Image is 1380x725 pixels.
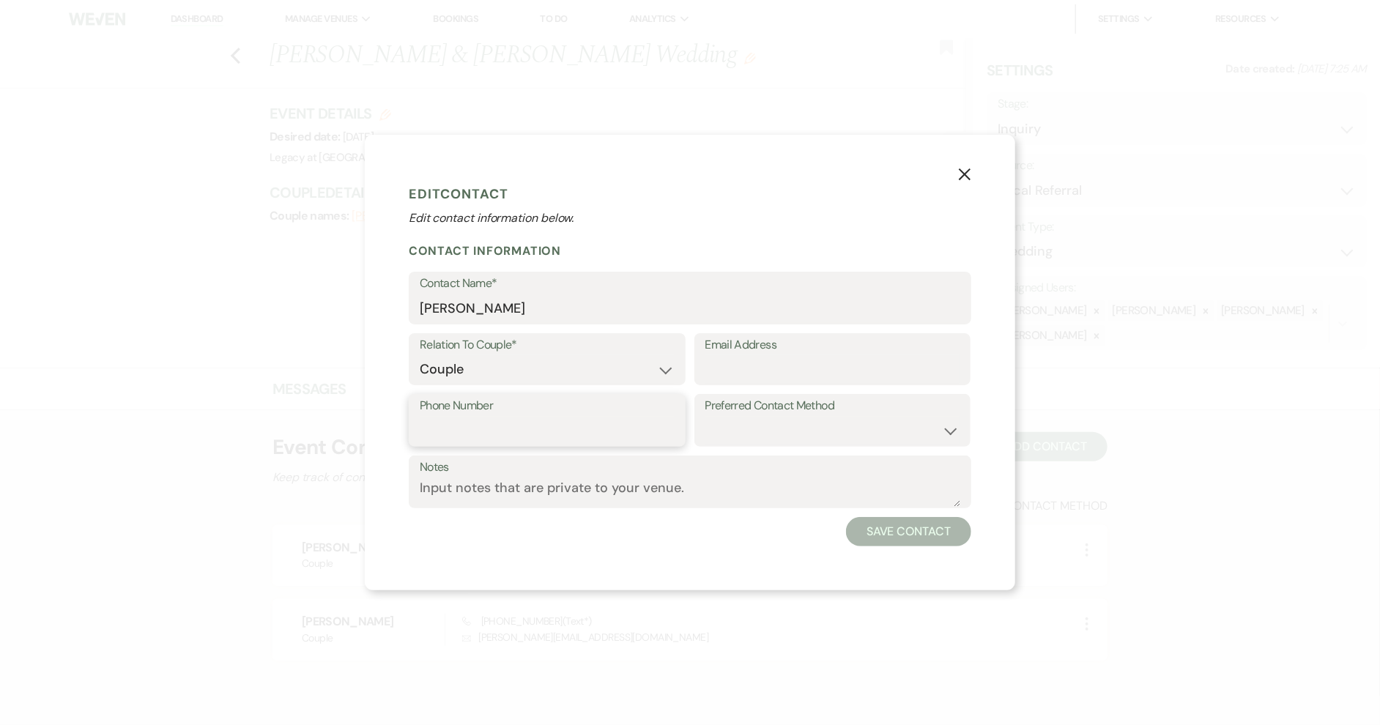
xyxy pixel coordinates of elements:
label: Contact Name* [420,273,960,294]
h2: Contact Information [409,243,971,259]
h1: Edit Contact [409,183,971,205]
label: Notes [420,457,960,478]
label: Preferred Contact Method [705,395,960,417]
label: Email Address [705,335,960,356]
input: First and Last Name [420,294,960,323]
label: Phone Number [420,395,675,417]
label: Relation To Couple* [420,335,675,356]
button: Save Contact [846,517,971,546]
p: Edit contact information below. [409,209,971,227]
